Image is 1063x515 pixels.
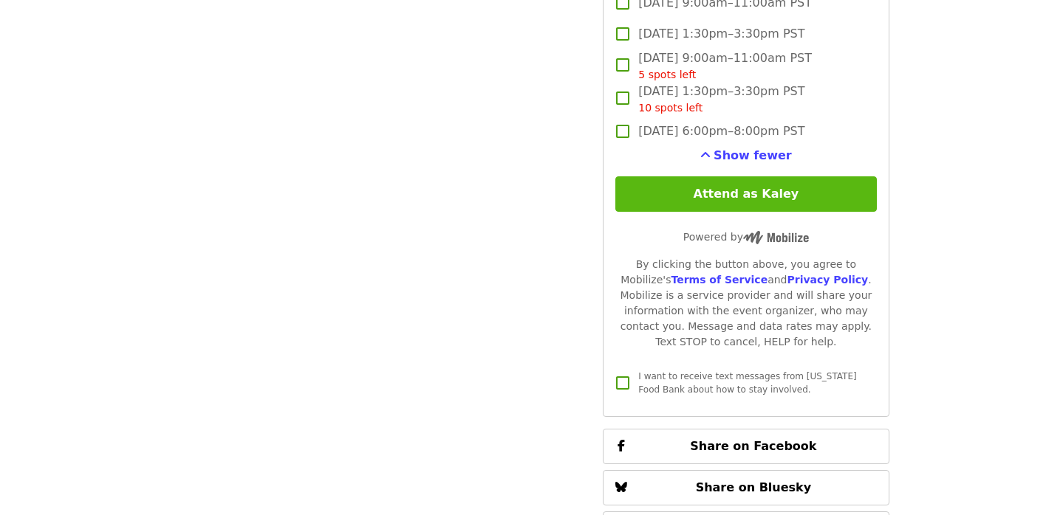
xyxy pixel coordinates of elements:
button: Attend as Kaley [615,176,876,212]
button: See more timeslots [700,147,792,165]
span: [DATE] 1:30pm–3:30pm PST [638,25,804,43]
span: [DATE] 9:00am–11:00am PST [638,49,812,83]
span: [DATE] 6:00pm–8:00pm PST [638,122,804,140]
button: Share on Facebook [603,429,889,464]
span: Powered by [683,231,809,243]
img: Powered by Mobilize [743,231,809,244]
span: Share on Bluesky [696,480,812,494]
a: Terms of Service [671,274,768,286]
a: Privacy Policy [787,274,868,286]
span: Show fewer [714,148,792,162]
span: 10 spots left [638,102,703,114]
div: By clicking the button above, you agree to Mobilize's and . Mobilize is a service provider and wi... [615,257,876,350]
span: Share on Facebook [690,439,816,453]
span: [DATE] 1:30pm–3:30pm PST [638,83,804,116]
span: I want to receive text messages from [US_STATE] Food Bank about how to stay involved. [638,371,856,395]
button: Share on Bluesky [603,470,889,505]
span: 5 spots left [638,69,696,80]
